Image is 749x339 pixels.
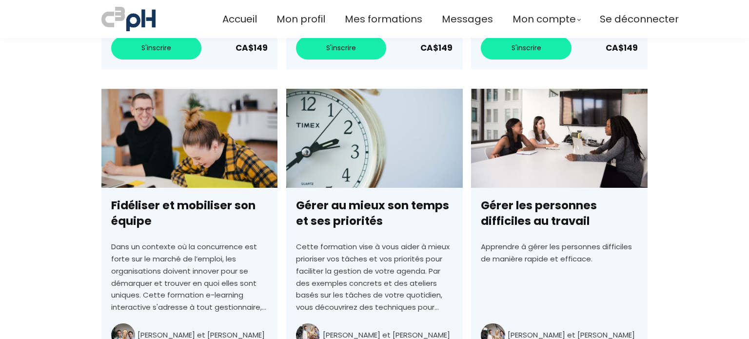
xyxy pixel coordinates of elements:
a: Mon profil [276,11,325,27]
a: Mes formations [345,11,422,27]
img: a70bc7685e0efc0bd0b04b3506828469.jpeg [101,5,156,33]
a: Accueil [222,11,257,27]
a: Se déconnecter [600,11,679,27]
span: Mon compte [512,11,576,27]
a: Messages [442,11,493,27]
